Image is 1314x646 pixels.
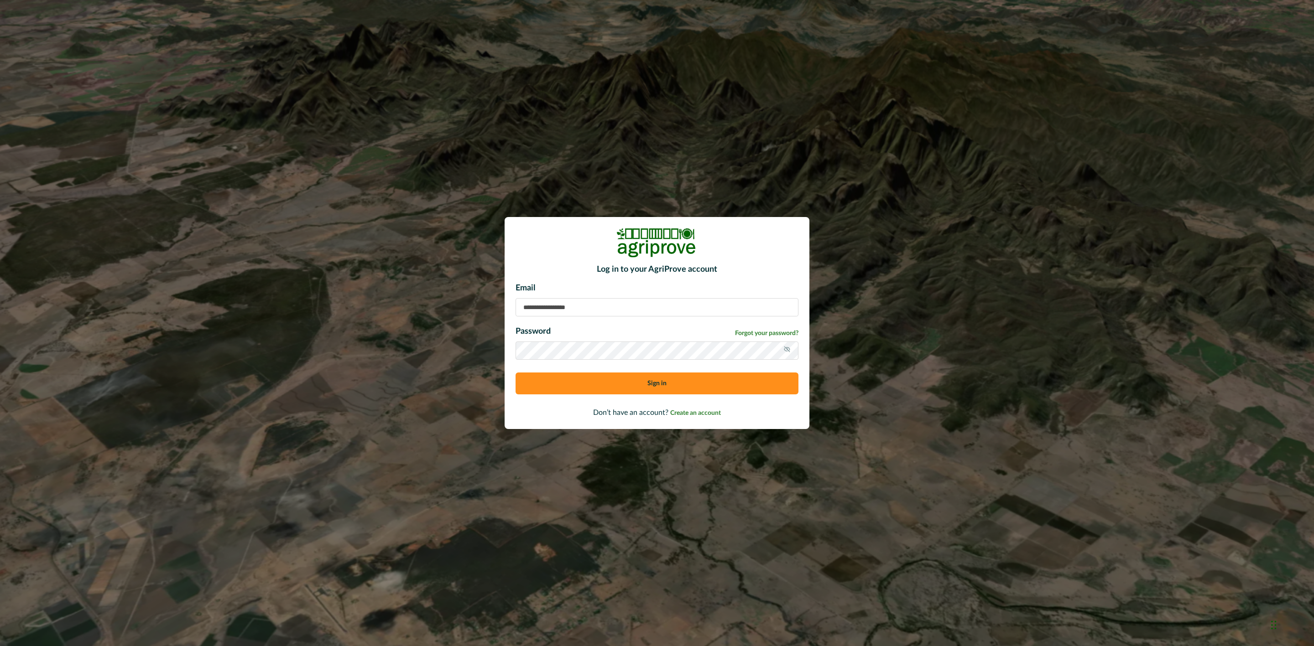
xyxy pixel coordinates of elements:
a: Forgot your password? [735,329,798,338]
button: Sign in [516,372,798,394]
div: Drag [1271,611,1277,639]
span: Create an account [670,410,721,416]
p: Email [516,282,798,295]
p: Don’t have an account? [516,407,798,418]
img: Logo Image [616,228,698,258]
h2: Log in to your AgriProve account [516,265,798,275]
a: Create an account [670,409,721,416]
p: Password [516,326,551,338]
iframe: Chat Widget [1268,602,1314,646]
